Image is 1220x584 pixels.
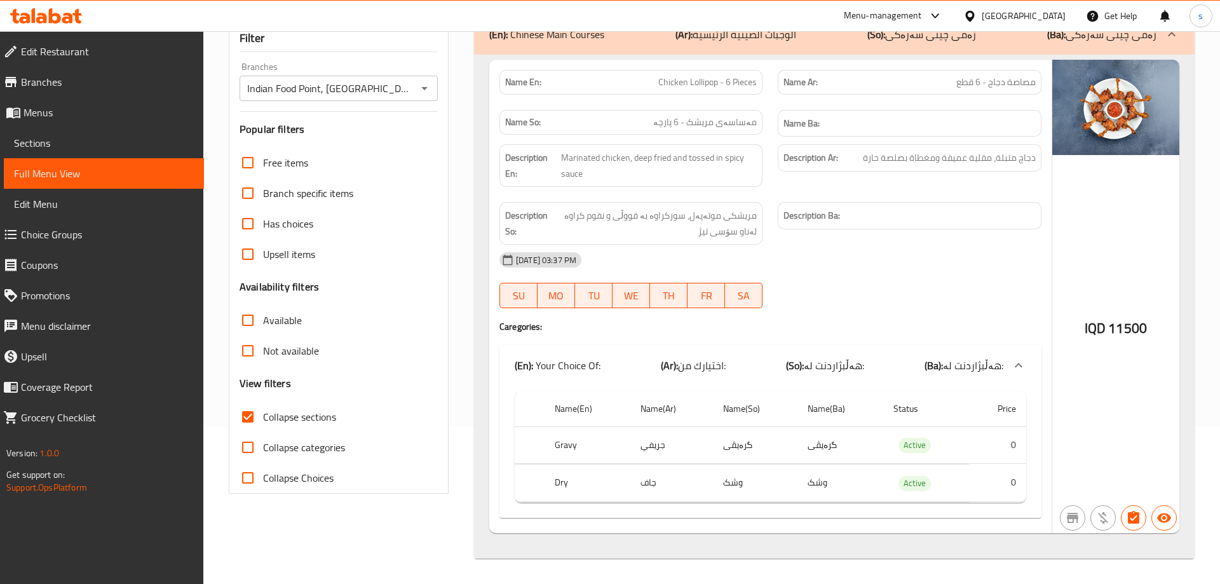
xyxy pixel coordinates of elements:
[653,116,757,129] span: مەساسەی مریشک - 6 پارچە
[797,465,883,502] td: وشک
[14,196,194,212] span: Edit Menu
[240,280,319,294] h3: Availability filters
[1198,9,1203,23] span: s
[1060,505,1085,531] button: Not branch specific item
[1052,60,1179,155] img: mmw_638818834506304247
[1108,316,1147,341] span: 11500
[969,465,1026,502] td: 0
[6,445,37,461] span: Version:
[4,189,204,219] a: Edit Menu
[658,76,757,89] span: Chicken Lollipop - 6 Pieces
[618,287,645,305] span: WE
[867,25,885,44] b: (So):
[14,135,194,151] span: Sections
[416,79,433,97] button: Open
[956,76,1036,89] span: مصاصة دجاج - 6 قطع
[538,283,575,308] button: MO
[661,356,678,375] b: (Ar):
[1151,505,1177,531] button: Available
[263,343,319,358] span: Not available
[474,55,1195,559] div: (En): Chinese Main Courses(Ar):الوجبات الصينية الرئيسية(So):ژەمی چینی سەرەکی(Ba):ژەمی چینی سەرەکی
[489,27,604,42] p: Chinese Main Courses
[263,440,345,455] span: Collapse categories
[505,150,559,181] strong: Description En:
[515,358,600,373] p: Your Choice Of:
[786,356,804,375] b: (So):
[725,283,762,308] button: SA
[783,208,840,224] strong: Description Ba:
[675,25,693,44] b: (Ar):
[21,257,194,273] span: Coupons
[844,8,922,24] div: Menu-management
[499,283,538,308] button: SU
[39,445,59,461] span: 1.0.0
[1085,316,1106,341] span: IQD
[263,470,334,486] span: Collapse Choices
[898,476,931,491] span: Active
[545,426,630,464] th: Gravy
[263,409,336,424] span: Collapse sections
[263,155,308,170] span: Free items
[474,14,1195,55] div: (En): Chinese Main Courses(Ar):الوجبات الصينية الرئيسية(So):ژەمی چینی سەرەکی(Ba):ژەمی چینی سەرەکی
[263,313,302,328] span: Available
[688,283,725,308] button: FR
[24,105,194,120] span: Menus
[630,426,713,464] td: جريفي
[545,465,630,502] th: Dry
[499,386,1041,518] div: (En): Chinese Main Courses(Ar):الوجبات الصينية الرئيسية(So):ژەمی چینی سەرەکی(Ba):ژەمی چینی سەرەکی
[21,74,194,90] span: Branches
[925,356,943,375] b: (Ba):
[797,426,883,464] td: گرەیڤی
[783,76,818,89] strong: Name Ar:
[630,465,713,502] td: جاف
[561,150,757,181] span: Marinated chicken, deep fried and tossed in spicy sauce
[489,25,508,44] b: (En):
[240,376,291,391] h3: View filters
[515,391,1026,503] table: choices table
[675,27,796,42] p: الوجبات الصينية الرئيسية
[240,25,438,52] div: Filter
[1121,505,1146,531] button: Has choices
[1090,505,1116,531] button: Purchased item
[21,318,194,334] span: Menu disclaimer
[6,466,65,483] span: Get support on:
[678,356,726,375] span: اختيارك من:
[499,345,1041,386] div: (En): Your Choice Of:(Ar):اختيارك من:(So):هەڵبژاردنت لە:(Ba):هەڵبژاردنت لە:
[898,438,931,452] span: Active
[499,320,1041,333] h4: Caregories:
[650,283,688,308] button: TH
[240,122,438,137] h3: Popular filters
[693,287,720,305] span: FR
[883,391,969,427] th: Status
[263,216,313,231] span: Has choices
[613,283,650,308] button: WE
[21,44,194,59] span: Edit Restaurant
[543,287,570,305] span: MO
[515,356,533,375] b: (En):
[630,391,713,427] th: Name(Ar)
[1047,25,1066,44] b: (Ba):
[804,356,864,375] span: هەڵبژاردنت لە:
[21,349,194,364] span: Upsell
[14,166,194,181] span: Full Menu View
[263,247,315,262] span: Upsell items
[898,438,931,453] div: Active
[713,426,797,464] td: گرەیڤی
[575,283,613,308] button: TU
[655,287,682,305] span: TH
[505,287,532,305] span: SU
[783,116,820,132] strong: Name Ba:
[21,227,194,242] span: Choice Groups
[982,9,1066,23] div: [GEOGRAPHIC_DATA]
[505,116,541,129] strong: Name So:
[943,356,1003,375] span: هەڵبژاردنت لە:
[783,150,838,166] strong: Description Ar:
[21,288,194,303] span: Promotions
[969,391,1026,427] th: Price
[545,391,630,427] th: Name(En)
[511,254,581,266] span: [DATE] 03:37 PM
[969,426,1026,464] td: 0
[713,465,797,502] td: وشک
[580,287,607,305] span: TU
[21,410,194,425] span: Grocery Checklist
